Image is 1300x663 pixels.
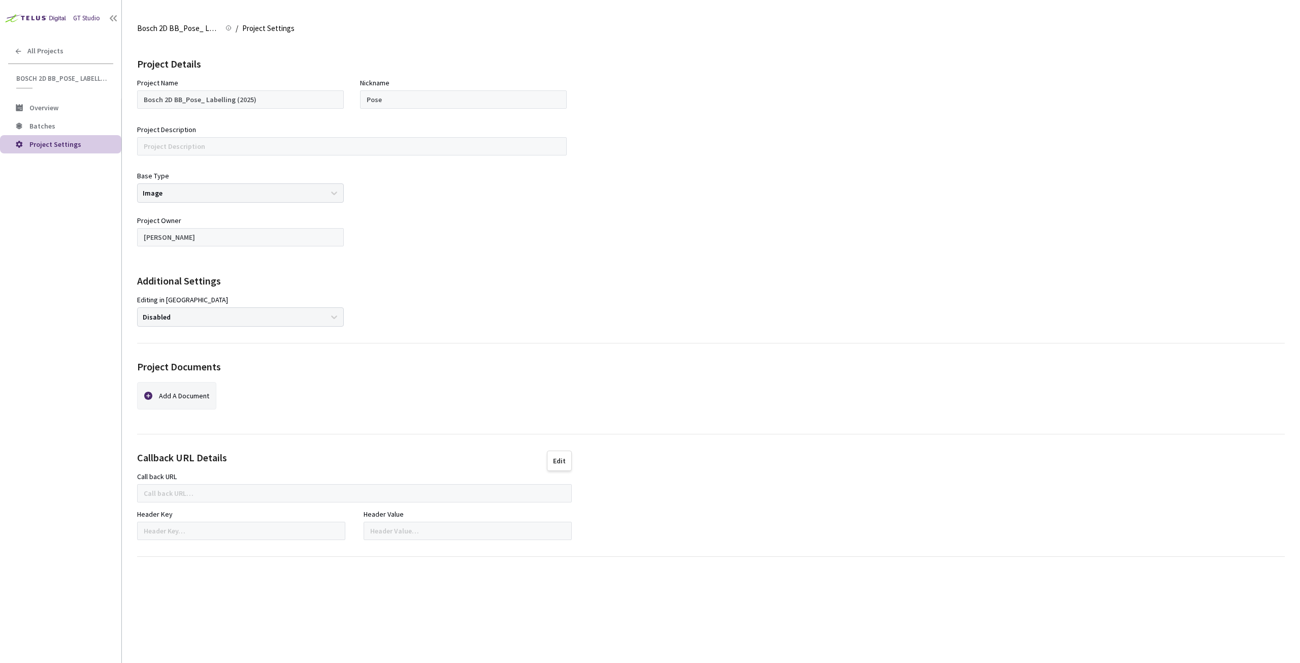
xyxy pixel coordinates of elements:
[553,457,566,465] div: Edit
[137,522,345,540] input: Header Key…
[137,77,178,88] div: Project Name
[137,57,1285,72] div: Project Details
[137,171,169,181] div: Base Type
[236,22,238,35] li: /
[364,522,572,540] input: Header Value…
[137,484,572,502] input: Call back URL…
[16,74,107,83] span: Bosch 2D BB_Pose_ Labelling (2025)
[137,90,344,109] input: Project Name
[137,22,219,35] span: Bosch 2D BB_Pose_ Labelling (2025)
[137,471,177,482] div: Call back URL
[137,137,567,155] input: Project Description
[360,90,567,109] input: Project Nickname
[137,360,221,374] div: Project Documents
[137,274,1285,289] div: Additional Settings
[137,215,181,226] div: Project Owner
[29,103,58,112] span: Overview
[137,295,228,305] div: Editing in [GEOGRAPHIC_DATA]
[364,509,404,520] div: Header Value
[137,509,173,520] div: Header Key
[137,451,227,471] div: Callback URL Details
[242,22,295,35] span: Project Settings
[137,124,196,135] div: Project Description
[360,77,389,88] div: Nickname
[27,47,63,55] span: All Projects
[29,140,81,149] span: Project Settings
[29,121,55,131] span: Batches
[159,385,212,406] div: Add A Document
[73,14,100,23] div: GT Studio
